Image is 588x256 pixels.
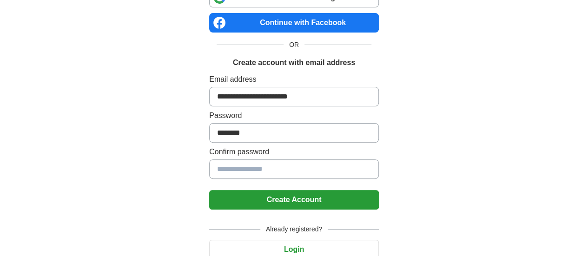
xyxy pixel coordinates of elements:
a: Continue with Facebook [209,13,379,33]
h1: Create account with email address [233,57,355,68]
button: Create Account [209,190,379,210]
span: OR [284,40,304,50]
label: Email address [209,74,379,85]
span: Already registered? [260,224,328,234]
label: Confirm password [209,146,379,158]
label: Password [209,110,379,121]
a: Login [209,245,379,253]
